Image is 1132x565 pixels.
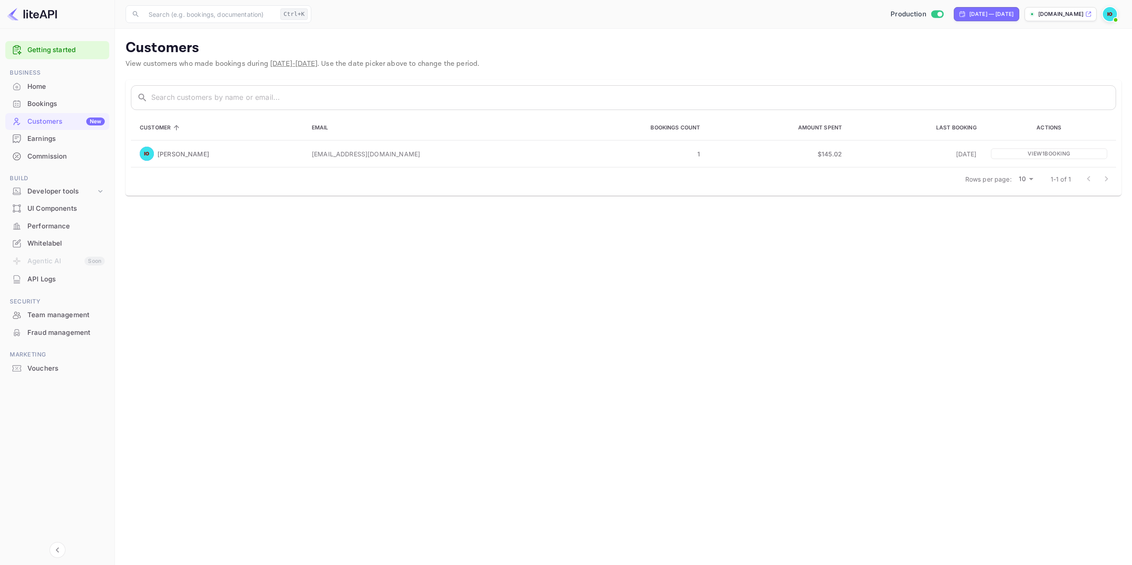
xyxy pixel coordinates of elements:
div: Bookings [5,95,109,113]
p: 1 [561,149,700,159]
div: New [86,118,105,125]
input: Search (e.g. bookings, documentation) [143,5,277,23]
input: Search customers by name or email... [151,85,1116,110]
img: Ivan Orlov [1103,7,1117,21]
a: Bookings [5,95,109,112]
p: Rows per page: [965,174,1012,184]
div: Commission [5,148,109,165]
div: Earnings [27,134,105,144]
div: Performance [27,221,105,231]
p: $145.02 [714,149,842,159]
div: Developer tools [5,184,109,199]
p: View 1 booking [991,148,1107,159]
div: UI Components [5,200,109,217]
span: Build [5,174,109,183]
p: [EMAIL_ADDRESS][DOMAIN_NAME] [312,149,547,159]
div: Ctrl+K [280,8,308,20]
p: 1-1 of 1 [1051,174,1071,184]
a: Whitelabel [5,235,109,251]
div: Developer tools [27,186,96,197]
a: CustomersNew [5,113,109,129]
div: Click to change the date range period [954,7,1019,21]
a: Fraud management [5,324,109,341]
div: Performance [5,218,109,235]
div: API Logs [5,271,109,288]
div: Switch to Sandbox mode [887,9,947,19]
div: Vouchers [27,364,105,374]
span: Customer [140,122,182,133]
span: View customers who made bookings during . Use the date picker above to change the period. [126,59,479,68]
a: Earnings [5,130,109,147]
a: Team management [5,307,109,323]
div: UI Components [27,204,105,214]
div: Fraud management [27,328,105,338]
a: API Logs [5,271,109,287]
div: Vouchers [5,360,109,377]
span: Amount Spent [787,122,842,133]
div: Bookings [27,99,105,109]
span: Email [312,122,340,133]
a: Vouchers [5,360,109,376]
div: API Logs [27,274,105,284]
p: Customers [126,39,1121,57]
div: [DATE] — [DATE] [969,10,1013,18]
span: Production [891,9,926,19]
a: Commission [5,148,109,164]
a: Home [5,78,109,95]
div: Home [27,82,105,92]
p: [DOMAIN_NAME] [1038,10,1083,18]
a: Performance [5,218,109,234]
div: Earnings [5,130,109,148]
div: 10 [1015,173,1036,186]
span: Business [5,68,109,78]
div: Whitelabel [27,239,105,249]
div: Fraud management [5,324,109,341]
div: Customers [27,117,105,127]
span: Last Booking [925,122,977,133]
img: Ivan Orlov [140,147,154,161]
th: Actions [984,115,1116,140]
span: Security [5,297,109,307]
a: Getting started [27,45,105,55]
div: Getting started [5,41,109,59]
div: Team management [5,307,109,324]
div: Team management [27,310,105,320]
img: LiteAPI logo [7,7,57,21]
span: Bookings Count [639,122,700,133]
button: Collapse navigation [50,542,65,558]
a: UI Components [5,200,109,216]
div: Commission [27,152,105,162]
span: Marketing [5,350,109,360]
p: [PERSON_NAME] [157,149,209,159]
span: [DATE] - [DATE] [270,59,317,68]
p: [DATE] [856,149,977,159]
